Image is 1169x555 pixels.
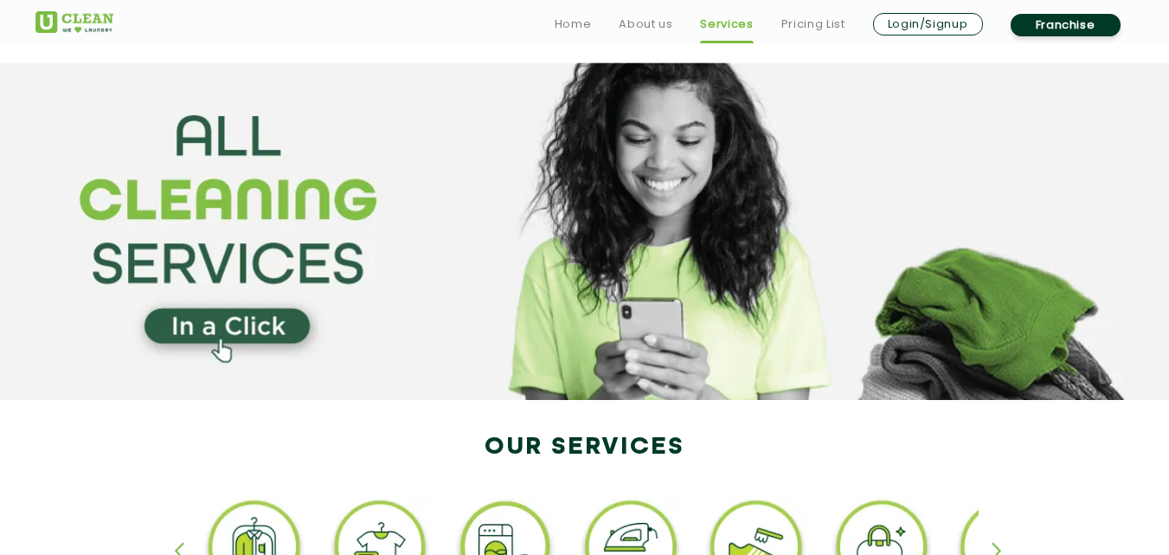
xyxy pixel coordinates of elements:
a: Home [555,14,592,35]
a: Services [700,14,753,35]
img: UClean Laundry and Dry Cleaning [35,11,113,33]
a: Login/Signup [873,13,983,35]
a: About us [619,14,672,35]
a: Franchise [1011,14,1121,36]
a: Pricing List [781,14,845,35]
